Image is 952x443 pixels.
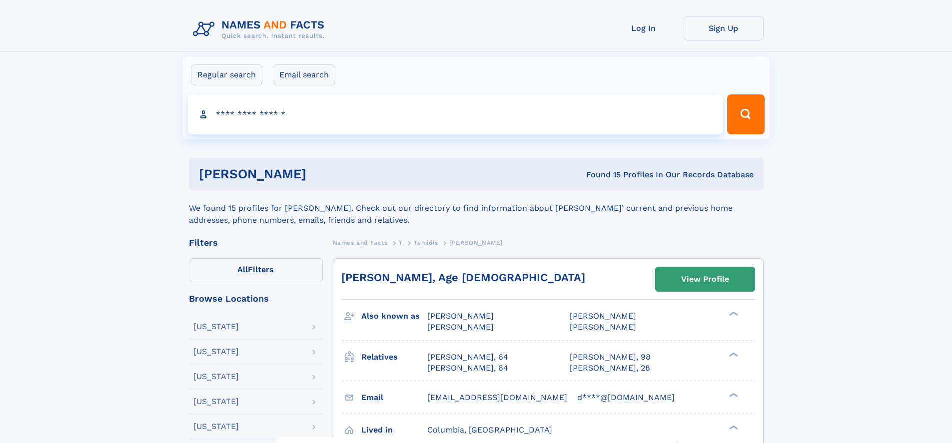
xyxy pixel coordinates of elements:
[727,351,739,358] div: ❯
[193,373,239,381] div: [US_STATE]
[570,352,651,363] a: [PERSON_NAME], 98
[399,236,403,249] a: T
[189,294,323,303] div: Browse Locations
[727,392,739,398] div: ❯
[570,311,636,321] span: [PERSON_NAME]
[199,168,446,180] h1: [PERSON_NAME]
[193,348,239,356] div: [US_STATE]
[189,258,323,282] label: Filters
[727,424,739,431] div: ❯
[341,271,585,284] a: [PERSON_NAME], Age [DEMOGRAPHIC_DATA]
[570,322,636,332] span: [PERSON_NAME]
[191,64,262,85] label: Regular search
[446,169,754,180] div: Found 15 Profiles In Our Records Database
[727,311,739,317] div: ❯
[189,238,323,247] div: Filters
[427,363,508,374] a: [PERSON_NAME], 64
[681,268,729,291] div: View Profile
[570,363,650,374] a: [PERSON_NAME], 28
[684,16,764,40] a: Sign Up
[361,349,427,366] h3: Relatives
[449,239,503,246] span: [PERSON_NAME]
[414,239,438,246] span: Temidis
[427,425,552,435] span: Columbia, [GEOGRAPHIC_DATA]
[727,94,764,134] button: Search Button
[193,423,239,431] div: [US_STATE]
[604,16,684,40] a: Log In
[333,236,388,249] a: Names and Facts
[427,311,494,321] span: [PERSON_NAME]
[361,389,427,406] h3: Email
[189,16,333,43] img: Logo Names and Facts
[399,239,403,246] span: T
[656,267,755,291] a: View Profile
[427,322,494,332] span: [PERSON_NAME]
[193,398,239,406] div: [US_STATE]
[361,422,427,439] h3: Lived in
[427,393,567,402] span: [EMAIL_ADDRESS][DOMAIN_NAME]
[237,265,248,274] span: All
[361,308,427,325] h3: Also known as
[273,64,335,85] label: Email search
[193,323,239,331] div: [US_STATE]
[188,94,723,134] input: search input
[189,190,764,226] div: We found 15 profiles for [PERSON_NAME]. Check out our directory to find information about [PERSON...
[414,236,438,249] a: Temidis
[427,352,508,363] a: [PERSON_NAME], 64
